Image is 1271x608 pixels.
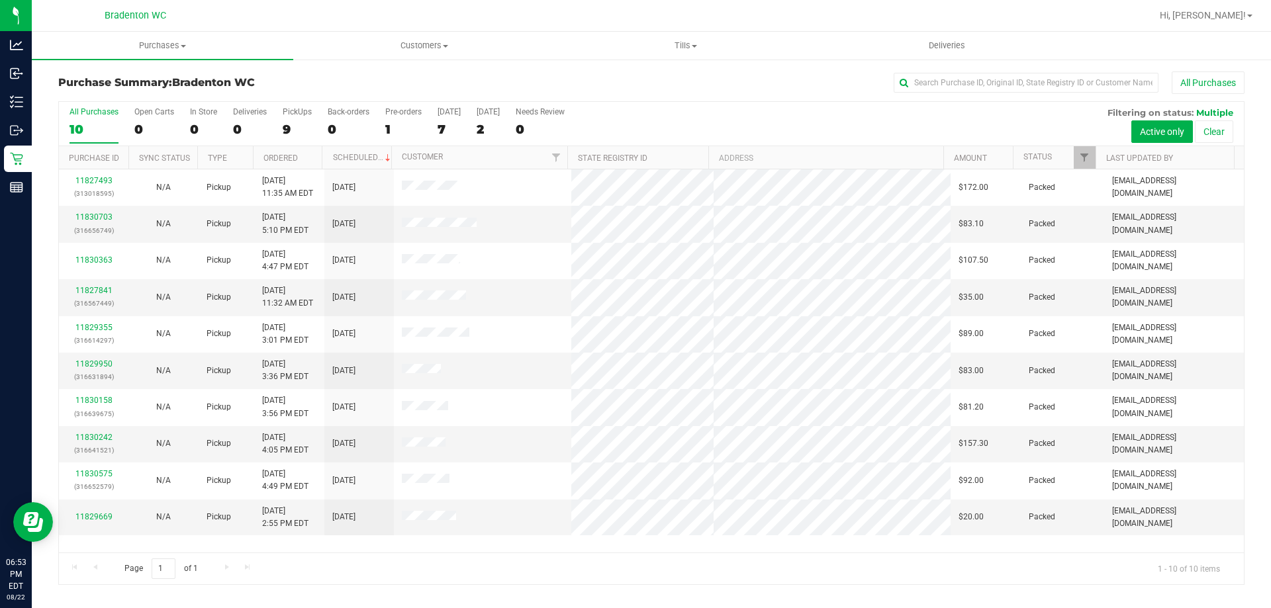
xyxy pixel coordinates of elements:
span: Packed [1029,474,1055,487]
span: [DATE] 4:49 PM EDT [262,468,308,493]
span: [DATE] [332,218,355,230]
inline-svg: Inventory [10,95,23,109]
a: Customer [402,152,443,161]
iframe: Resource center [13,502,53,542]
th: Address [708,146,943,169]
span: [DATE] [332,327,355,340]
span: [EMAIL_ADDRESS][DOMAIN_NAME] [1112,248,1236,273]
span: [DATE] [332,511,355,523]
span: [DATE] [332,254,355,267]
span: $92.00 [959,474,984,487]
span: [DATE] [332,365,355,377]
p: (313018595) [67,187,120,200]
span: Not Applicable [156,402,171,412]
span: [DATE] [332,401,355,413]
span: Hi, [PERSON_NAME]! [1160,10,1246,21]
a: 11830575 [75,469,113,478]
span: Packed [1029,218,1055,230]
span: Purchases [32,40,293,52]
span: Packed [1029,401,1055,413]
span: Pickup [207,327,231,340]
input: Search Purchase ID, Original ID, State Registry ID or Customer Name... [894,73,1158,93]
span: Bradenton WC [172,76,255,89]
a: Type [208,153,227,163]
button: N/A [156,254,171,267]
button: N/A [156,511,171,523]
button: N/A [156,474,171,487]
a: 11829669 [75,512,113,521]
a: Last Updated By [1106,153,1173,163]
span: [DATE] [332,291,355,304]
span: [DATE] 4:47 PM EDT [262,248,308,273]
span: [EMAIL_ADDRESS][DOMAIN_NAME] [1112,394,1236,419]
button: Clear [1195,120,1233,143]
span: [EMAIL_ADDRESS][DOMAIN_NAME] [1112,431,1236,456]
p: (316639675) [67,408,120,420]
inline-svg: Inbound [10,67,23,80]
div: 0 [328,122,369,137]
span: [EMAIL_ADDRESS][DOMAIN_NAME] [1112,505,1236,530]
a: 11830158 [75,396,113,405]
input: 1 [152,558,175,579]
span: [DATE] 3:56 PM EDT [262,394,308,419]
a: State Registry ID [578,153,647,163]
span: Packed [1029,254,1055,267]
button: N/A [156,437,171,450]
span: [EMAIL_ADDRESS][DOMAIN_NAME] [1112,211,1236,236]
span: Not Applicable [156,292,171,302]
span: Not Applicable [156,366,171,375]
div: 0 [134,122,174,137]
div: Open Carts [134,107,174,116]
span: [EMAIL_ADDRESS][DOMAIN_NAME] [1112,175,1236,200]
span: [DATE] 2:55 PM EDT [262,505,308,530]
span: Deliveries [911,40,983,52]
span: $107.50 [959,254,988,267]
a: Amount [954,153,987,163]
span: Not Applicable [156,255,171,265]
a: 11830363 [75,255,113,265]
a: Customers [293,32,555,60]
a: 11829355 [75,323,113,332]
span: Pickup [207,437,231,450]
div: 2 [477,122,500,137]
a: Scheduled [333,153,393,162]
span: [DATE] 3:01 PM EDT [262,322,308,347]
a: 11827841 [75,286,113,295]
span: [DATE] 3:36 PM EDT [262,358,308,383]
span: [EMAIL_ADDRESS][DOMAIN_NAME] [1112,468,1236,493]
span: Packed [1029,181,1055,194]
p: (316641521) [67,444,120,456]
span: [DATE] 11:35 AM EDT [262,175,313,200]
p: (316656749) [67,224,120,237]
a: Status [1023,152,1052,161]
span: [DATE] 11:32 AM EDT [262,284,313,310]
button: N/A [156,401,171,413]
span: [DATE] 4:05 PM EDT [262,431,308,456]
span: Pickup [207,181,231,194]
span: [DATE] [332,474,355,487]
button: Active only [1131,120,1193,143]
span: Not Applicable [156,476,171,485]
a: Purchases [32,32,293,60]
span: $157.30 [959,437,988,450]
span: $83.00 [959,365,984,377]
span: $83.10 [959,218,984,230]
p: 08/22 [6,592,26,602]
span: Bradenton WC [105,10,166,21]
span: Pickup [207,511,231,523]
span: Pickup [207,254,231,267]
a: 11830242 [75,433,113,442]
a: Filter [545,146,567,169]
inline-svg: Reports [10,181,23,194]
span: Packed [1029,511,1055,523]
span: $89.00 [959,327,984,340]
a: Ordered [263,153,298,163]
span: Not Applicable [156,183,171,192]
p: (316614297) [67,334,120,347]
button: N/A [156,365,171,377]
p: (316567449) [67,297,120,310]
div: All Purchases [70,107,118,116]
span: [EMAIL_ADDRESS][DOMAIN_NAME] [1112,284,1236,310]
div: In Store [190,107,217,116]
span: $35.00 [959,291,984,304]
